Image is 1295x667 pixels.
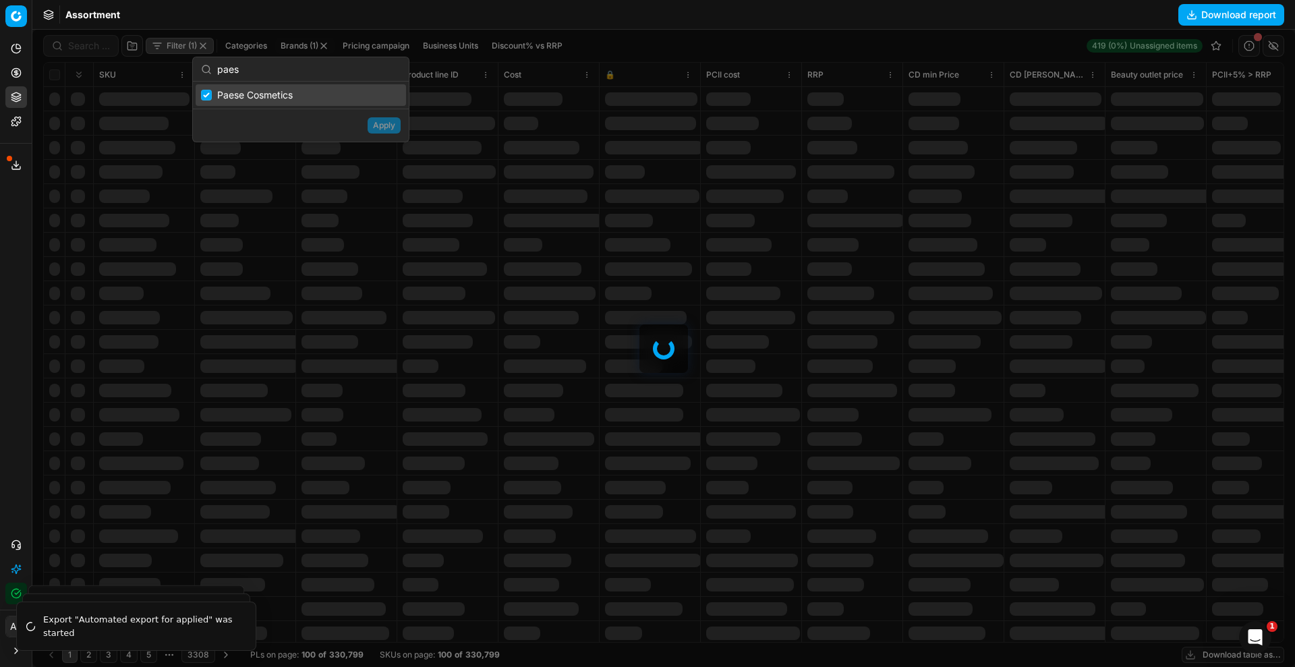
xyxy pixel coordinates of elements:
input: Search [217,56,401,83]
nav: breadcrumb [65,8,120,22]
div: Export "Automated export for applied" was started [43,613,239,639]
span: 1 [1267,621,1277,632]
span: Assortment [65,8,120,22]
div: Suggestions [193,82,409,109]
button: Apply [368,117,401,134]
iframe: Intercom live chat [1239,621,1271,654]
span: AB [6,616,26,637]
div: Paese Cosmetics [196,84,406,106]
button: Download report [1178,4,1284,26]
button: AB [5,616,27,637]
